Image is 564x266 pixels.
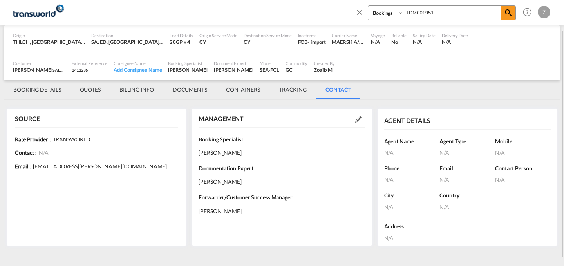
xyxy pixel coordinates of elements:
md-pagination-wrapper: Use the left and right arrow keys to navigate between tabs [4,80,360,99]
b: Rate Provider : [15,136,51,143]
md-tab-item: TRACKING [269,80,316,99]
div: Destination [91,33,163,38]
div: N/A [371,38,385,45]
div: N/A [442,38,468,45]
span: [EMAIL_ADDRESS][PERSON_NAME][DOMAIN_NAME] [31,163,167,170]
div: - import [307,38,325,45]
div: Origin [13,33,85,38]
div: Z [538,6,550,18]
div: Voyage [371,33,385,38]
div: Origin Service Mode [199,33,237,38]
div: Mobile [495,134,551,149]
div: Sailing Date [413,33,436,38]
div: Zoaib M [314,66,335,73]
div: 20GP x 4 [170,38,193,45]
md-tab-item: BILLING INFO [110,80,163,99]
md-tab-item: DOCUMENTS [163,80,217,99]
md-tab-item: QUOTES [70,80,110,99]
div: Document Expert [214,60,253,66]
div: N/A [495,149,551,157]
div: Created By [314,60,335,66]
div: Agent Type [439,134,495,149]
div: GC [286,66,307,73]
div: N/A [439,203,551,211]
div: Customer [13,60,65,66]
div: SAJED, Jeddah, Saudi Arabia, Middle East, Middle East [91,38,163,45]
div: N/A [495,176,551,184]
span: Help [521,5,534,19]
div: City [384,188,440,203]
div: Contact Person [495,161,551,176]
md-icon: icon-close [355,8,364,16]
div: SOURCE [15,114,40,123]
div: Add Consignee Name [114,66,162,73]
div: Rollable [391,33,407,38]
div: FOB [298,38,308,45]
div: Mode [260,60,279,66]
span: icon-magnify [501,6,515,20]
div: N/A [384,234,404,242]
div: [PERSON_NAME] [168,66,208,73]
md-tab-item: CONTAINERS [217,80,269,99]
md-tab-item: CONTACT [316,80,360,99]
div: N/A [413,38,436,45]
div: Help [521,5,538,20]
div: Country [439,188,551,203]
div: CY [199,38,237,45]
div: Load Details [170,33,193,38]
div: CY [244,38,292,45]
img: 1a84b2306ded11f09c1219774cd0a0fe.png [12,4,65,21]
span: SAID [PERSON_NAME] & PARTNERS CO LTD [52,67,137,73]
div: N/A [439,149,495,157]
span: N/A [37,149,49,156]
div: Forwarder/Customer Success Manager [199,190,365,205]
div: External Reference [72,60,107,66]
span: 1412276 [72,67,88,72]
span: icon-close [355,5,368,24]
div: Documentation Expert [199,161,365,176]
span: [PERSON_NAME] [199,178,242,186]
div: THLCH, Laem Chabang, Thailand, South East Asia, Asia Pacific [13,38,85,45]
div: Delivery Date [442,33,468,38]
div: N/A [384,176,440,184]
div: Booking Specialist [199,132,365,147]
input: Enter Booking ID, Reference ID, Order ID [404,6,501,20]
div: No [391,38,407,45]
body: Editor, editor4 [8,8,158,16]
div: MANAGEMENT [199,114,244,123]
div: Agent Name [384,134,440,149]
div: Carrier Name [332,33,365,38]
b: Contact : [15,149,37,156]
div: Email [439,161,495,176]
span: [PERSON_NAME] [199,149,242,157]
div: Destination Service Mode [244,33,292,38]
b: Email : [15,163,31,170]
div: AGENT DETAILS [384,116,431,125]
div: N/A [439,176,495,184]
div: Phone [384,161,440,176]
div: N/A [384,149,440,157]
div: Address [384,219,404,234]
span: TRANSWORLD [51,136,90,143]
div: Commodity [286,60,307,66]
md-icon: Edit [355,116,362,123]
div: [PERSON_NAME] [214,66,253,73]
div: N/A [384,203,440,211]
div: Consignee Name [114,60,162,66]
div: [PERSON_NAME] [13,66,65,73]
md-tab-item: BOOKING DETAILS [4,80,70,99]
md-icon: icon-magnify [504,8,513,18]
div: MAERSK A/S / TWKS-DAMMAM [332,38,365,45]
div: Booking Specialist [168,60,208,66]
div: Incoterms [298,33,326,38]
span: [PERSON_NAME] [199,207,242,215]
div: SEA-FCL [260,66,279,73]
